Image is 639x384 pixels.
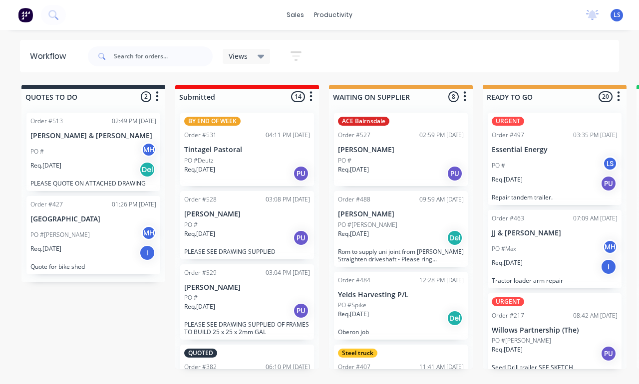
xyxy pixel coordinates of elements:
input: Search for orders... [114,46,213,66]
p: Tintagel Pastoral [184,146,310,154]
div: PU [601,176,617,192]
p: PO # [492,161,505,170]
div: Order #407 [338,363,370,372]
div: Order #217 [492,311,524,320]
p: [PERSON_NAME] [184,283,310,292]
div: Order #48809:59 AM [DATE][PERSON_NAME]PO #[PERSON_NAME]Req.[DATE]DelRom to supply uni joint from ... [334,191,468,267]
p: [PERSON_NAME] [184,210,310,218]
div: BY END OF WEEKOrder #53104:11 PM [DATE]Tintagel PastoralPO #DeutzReq.[DATE]PU [180,113,314,186]
div: sales [282,7,309,22]
div: ACE BairnsdaleOrder #52702:59 PM [DATE][PERSON_NAME]PO #Req.[DATE]PU [334,113,468,186]
div: 04:11 PM [DATE] [266,131,310,140]
p: PO #[PERSON_NAME] [30,230,90,239]
div: 02:59 PM [DATE] [419,131,464,140]
img: Factory [18,7,33,22]
div: Order #488 [338,195,370,204]
p: PO # [338,156,351,165]
p: Willows Partnership (The) [492,326,618,335]
div: MH [603,239,618,254]
div: 09:59 AM [DATE] [419,195,464,204]
div: Order #463 [492,214,524,223]
p: PLEASE SEE DRAWING SUPPLIED OF FRAMES TO BUILD 25 x 25 x 2mm GAL [184,321,310,336]
div: Order #46307:09 AM [DATE]JJ & [PERSON_NAME]PO #MaxMHReq.[DATE]ITractor loader arm repair [488,210,622,288]
div: 12:28 PM [DATE] [419,276,464,285]
span: Views [229,51,248,61]
div: PU [293,230,309,246]
p: Yelds Harvesting P/L [338,291,464,299]
div: URGENT [492,297,524,306]
div: Del [139,162,155,178]
div: 03:08 PM [DATE] [266,195,310,204]
p: Req. [DATE] [338,165,369,174]
p: Rom to supply uni joint from [PERSON_NAME] Straighten driveshaft - Please ring [PERSON_NAME] when... [338,248,464,263]
div: PU [293,303,309,319]
div: 03:35 PM [DATE] [573,131,618,140]
div: 03:04 PM [DATE] [266,268,310,277]
div: Order #48412:28 PM [DATE]Yelds Harvesting P/LPO #SpikeReq.[DATE]DelOberon job [334,272,468,340]
p: Req. [DATE] [492,345,523,354]
div: PU [293,166,309,182]
div: 06:10 PM [DATE] [266,363,310,372]
div: BY END OF WEEK [184,117,241,126]
p: Req. [DATE] [184,229,215,238]
div: Order #497 [492,131,524,140]
div: MH [141,142,156,157]
p: Tractor loader arm repair [492,277,618,284]
div: Order #528 [184,195,217,204]
iframe: Intercom live chat [605,350,629,374]
div: PU [447,166,463,182]
p: PLEASE QUOTE ON ATTACHED DRAWING [30,180,156,187]
p: Req. [DATE] [184,165,215,174]
div: Steel truck [338,349,377,358]
div: I [139,245,155,261]
div: 11:41 AM [DATE] [419,363,464,372]
p: [PERSON_NAME] [338,146,464,154]
p: Req. [DATE] [492,175,523,184]
div: Order #427 [30,200,63,209]
div: Order #51302:49 PM [DATE][PERSON_NAME] & [PERSON_NAME]PO #MHReq.[DATE]DelPLEASE QUOTE ON ATTACHED... [26,113,160,191]
p: [GEOGRAPHIC_DATA] [30,215,156,223]
div: 01:26 PM [DATE] [112,200,156,209]
div: URGENTOrder #49703:35 PM [DATE]Essential EnergyPO #LSReq.[DATE]PURepair tandem trailer. [488,113,622,205]
span: LS [614,10,621,19]
div: URGENT [492,117,524,126]
div: Order #531 [184,131,217,140]
div: 08:42 AM [DATE] [573,311,618,320]
div: productivity [309,7,357,22]
p: PO # [184,293,198,302]
p: PO #Spike [338,301,366,310]
p: Req. [DATE] [30,244,61,253]
div: Order #513 [30,117,63,126]
div: Order #52803:08 PM [DATE][PERSON_NAME]PO #Req.[DATE]PUPLEASE SEE DRAWING SUPPLIED [180,191,314,259]
p: Essential Energy [492,146,618,154]
div: 07:09 AM [DATE] [573,214,618,223]
p: PO #[PERSON_NAME] [492,336,551,345]
div: MH [141,225,156,240]
p: PO #[PERSON_NAME] [338,220,397,229]
p: Seed Drill trailer SEE SKETCH [492,364,618,371]
div: Order #382 [184,363,217,372]
p: PO # [30,147,44,156]
div: Order #52903:04 PM [DATE][PERSON_NAME]PO #Req.[DATE]PUPLEASE SEE DRAWING SUPPLIED OF FRAMES TO BU... [180,264,314,340]
p: JJ & [PERSON_NAME] [492,229,618,237]
div: Del [447,310,463,326]
div: URGENTOrder #21708:42 AM [DATE]Willows Partnership (The)PO #[PERSON_NAME]Req.[DATE]PUSeed Drill t... [488,293,622,376]
p: PO #Max [492,244,516,253]
p: Req. [DATE] [492,258,523,267]
p: Repair tandem trailer. [492,193,618,201]
p: PO #Deutz [184,156,214,165]
div: Order #42701:26 PM [DATE][GEOGRAPHIC_DATA]PO #[PERSON_NAME]MHReq.[DATE]IQuote for bike shed [26,196,160,274]
div: Order #484 [338,276,370,285]
div: Del [447,230,463,246]
p: [PERSON_NAME] [338,210,464,218]
div: PU [601,346,617,362]
div: ACE Bairnsdale [338,117,389,126]
p: Req. [DATE] [338,229,369,238]
div: LS [603,156,618,171]
div: Order #529 [184,268,217,277]
div: Workflow [30,50,71,62]
p: Req. [DATE] [184,302,215,311]
div: I [601,259,617,275]
p: PLEASE SEE DRAWING SUPPLIED [184,248,310,255]
div: 02:49 PM [DATE] [112,117,156,126]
